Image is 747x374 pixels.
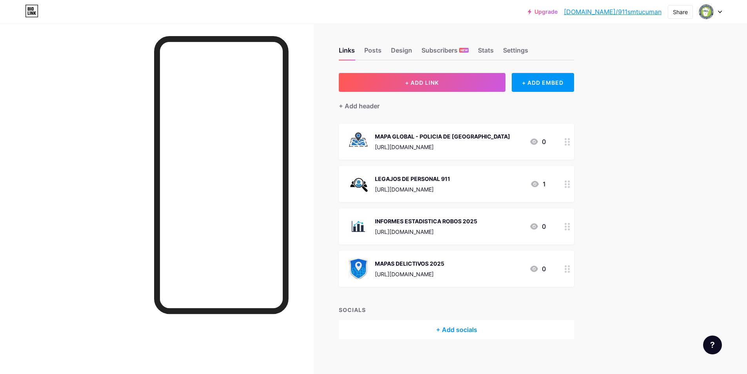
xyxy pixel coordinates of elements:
img: MAPAS DELICTIVOS 2025 [348,259,369,279]
div: MAPA GLOBAL - POLICIA DE [GEOGRAPHIC_DATA] [375,132,510,140]
button: + ADD LINK [339,73,505,92]
div: [URL][DOMAIN_NAME] [375,270,444,278]
div: LEGAJOS DE PERSONAL 911 [375,175,450,183]
div: Settings [503,46,528,60]
div: 0 [529,137,546,146]
div: [URL][DOMAIN_NAME] [375,143,510,151]
img: 911smtucuman [699,4,714,19]
div: Design [391,46,412,60]
div: + Add socials [339,320,574,339]
div: MAPAS DELICTIVOS 2025 [375,259,444,268]
img: MAPA GLOBAL - POLICIA DE TUCUMÁN [348,131,369,152]
div: SOCIALS [339,306,574,314]
div: Links [339,46,355,60]
div: Stats [478,46,494,60]
span: NEW [460,48,468,53]
div: 0 [529,222,546,231]
img: LEGAJOS DE PERSONAL 911 [348,174,369,194]
div: [URL][DOMAIN_NAME] [375,185,450,193]
div: + Add header [339,101,380,111]
span: + ADD LINK [405,79,439,86]
div: [URL][DOMAIN_NAME] [375,228,477,236]
div: 1 [530,179,546,189]
div: + ADD EMBED [512,73,574,92]
img: INFORMES ESTADISTICA ROBOS 2025 [348,216,369,237]
div: INFORMES ESTADISTICA ROBOS 2025 [375,217,477,225]
a: Upgrade [528,9,558,15]
a: [DOMAIN_NAME]/911smtucuman [564,7,662,16]
div: Posts [364,46,382,60]
div: Share [673,8,688,16]
div: Subscribers [422,46,469,60]
div: 0 [529,264,546,274]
